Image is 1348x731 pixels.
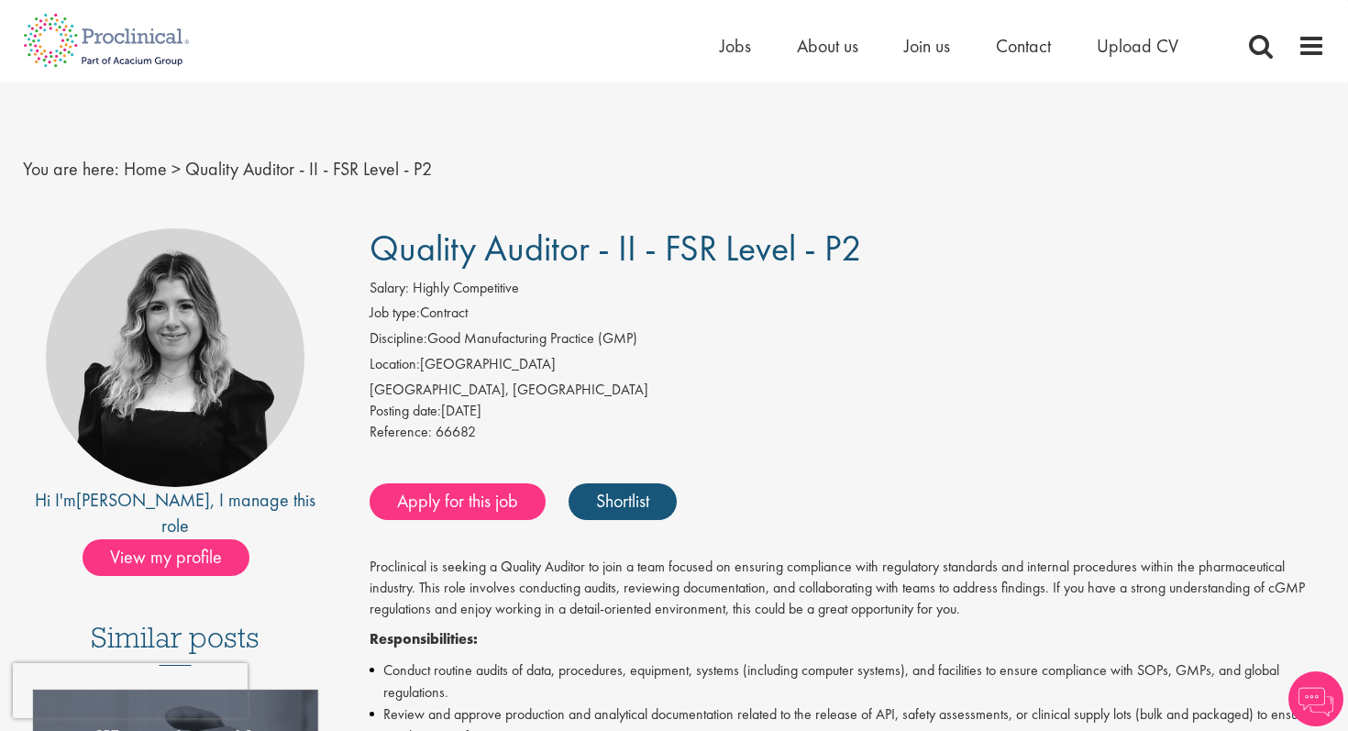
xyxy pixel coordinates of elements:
h3: Similar posts [91,622,260,666]
span: View my profile [83,539,249,576]
label: Location: [370,354,420,375]
img: Chatbot [1288,671,1343,726]
a: Upload CV [1097,34,1178,58]
label: Reference: [370,422,432,443]
span: 66682 [436,422,476,441]
p: Proclinical is seeking a Quality Auditor to join a team focused on ensuring compliance with regul... [370,557,1326,620]
span: Highly Competitive [413,278,519,297]
div: [GEOGRAPHIC_DATA], [GEOGRAPHIC_DATA] [370,380,1326,401]
img: imeage of recruiter Molly Colclough [46,228,304,487]
span: You are here: [23,157,119,181]
li: Conduct routine audits of data, procedures, equipment, systems (including computer systems), and ... [370,659,1326,703]
a: Join us [904,34,950,58]
li: Good Manufacturing Practice (GMP) [370,328,1326,354]
label: Discipline: [370,328,427,349]
iframe: reCAPTCHA [13,663,248,718]
a: breadcrumb link [124,157,167,181]
span: > [171,157,181,181]
li: Contract [370,303,1326,328]
strong: Responsibilities: [370,629,478,648]
div: Hi I'm , I manage this role [23,487,328,539]
div: [DATE] [370,401,1326,422]
a: Apply for this job [370,483,546,520]
a: Contact [996,34,1051,58]
a: Shortlist [569,483,677,520]
a: [PERSON_NAME] [76,488,210,512]
a: View my profile [83,543,268,567]
span: Quality Auditor - II - FSR Level - P2 [370,225,862,271]
span: Quality Auditor - II - FSR Level - P2 [185,157,432,181]
label: Job type: [370,303,420,324]
span: Posting date: [370,401,441,420]
li: [GEOGRAPHIC_DATA] [370,354,1326,380]
a: About us [797,34,858,58]
label: Salary: [370,278,409,299]
a: Jobs [720,34,751,58]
